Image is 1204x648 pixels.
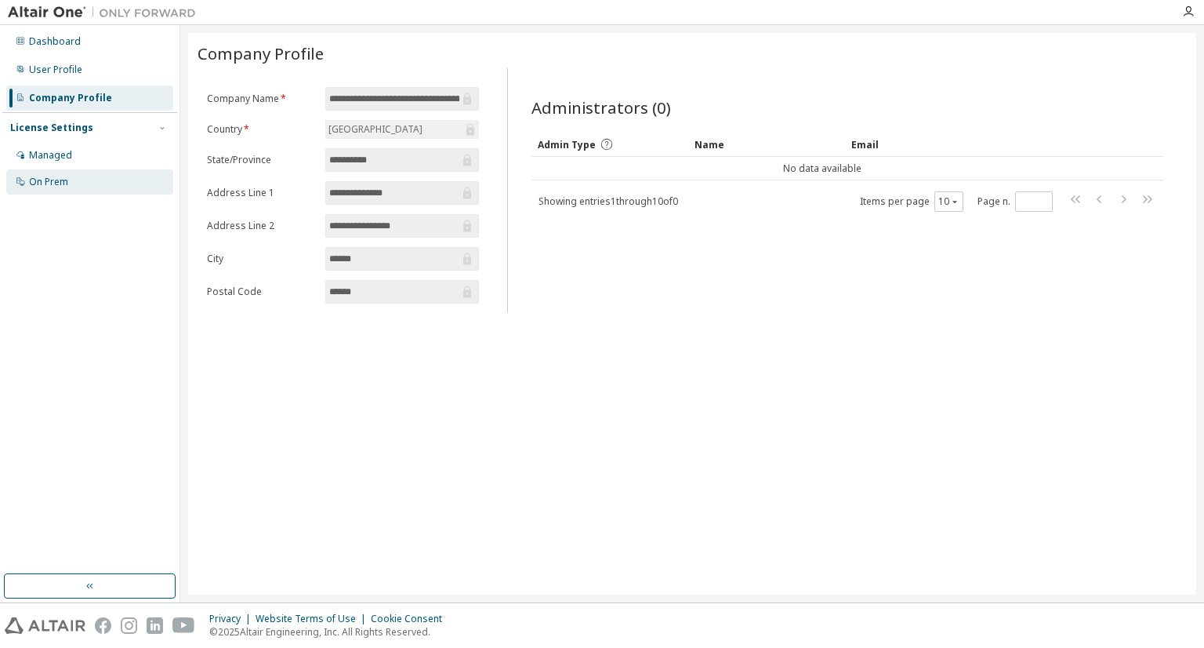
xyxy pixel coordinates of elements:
[207,253,316,265] label: City
[198,42,324,64] span: Company Profile
[539,195,678,208] span: Showing entries 1 through 10 of 0
[256,613,371,625] div: Website Terms of Use
[5,617,85,634] img: altair_logo.svg
[209,625,451,639] p: © 2025 Altair Engineering, Inc. All Rights Reserved.
[95,617,111,634] img: facebook.svg
[371,613,451,625] div: Cookie Consent
[29,64,82,76] div: User Profile
[531,157,1113,180] td: No data available
[694,132,839,157] div: Name
[10,122,93,134] div: License Settings
[172,617,195,634] img: youtube.svg
[29,149,72,162] div: Managed
[147,617,163,634] img: linkedin.svg
[8,5,204,20] img: Altair One
[325,120,479,139] div: [GEOGRAPHIC_DATA]
[851,132,995,157] div: Email
[538,138,596,151] span: Admin Type
[209,613,256,625] div: Privacy
[938,195,959,208] button: 10
[207,220,316,232] label: Address Line 2
[207,93,316,105] label: Company Name
[29,92,112,104] div: Company Profile
[531,96,671,118] span: Administrators (0)
[207,154,316,166] label: State/Province
[207,286,316,298] label: Postal Code
[977,191,1053,212] span: Page n.
[326,121,425,138] div: [GEOGRAPHIC_DATA]
[29,35,81,48] div: Dashboard
[29,176,68,188] div: On Prem
[207,123,316,136] label: Country
[121,617,137,634] img: instagram.svg
[207,187,316,199] label: Address Line 1
[860,191,963,212] span: Items per page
